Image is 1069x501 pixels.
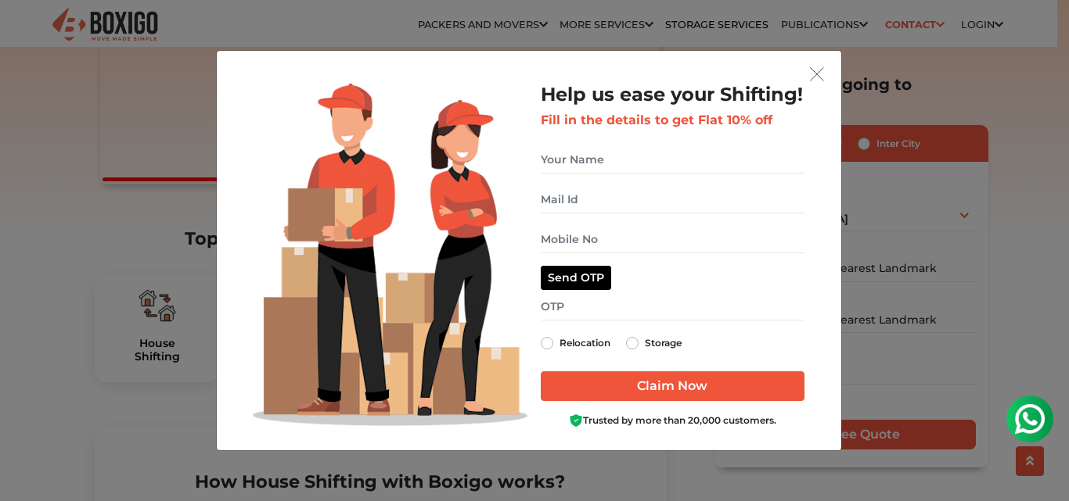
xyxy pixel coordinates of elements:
[16,16,47,47] img: whatsapp-icon.svg
[541,146,804,174] input: Your Name
[541,371,804,401] input: Claim Now
[541,84,804,106] h2: Help us ease your Shifting!
[253,84,528,426] img: Lead Welcome Image
[560,334,610,352] label: Relocation
[645,334,682,352] label: Storage
[810,67,824,81] img: exit
[541,186,804,213] input: Mail Id
[541,226,804,253] input: Mobile No
[541,266,611,290] button: Send OTP
[569,413,583,428] img: Boxigo Customer Shield
[541,413,804,428] div: Trusted by more than 20,000 customers.
[541,293,804,320] input: OTP
[541,113,804,127] h3: Fill in the details to get Flat 10% off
